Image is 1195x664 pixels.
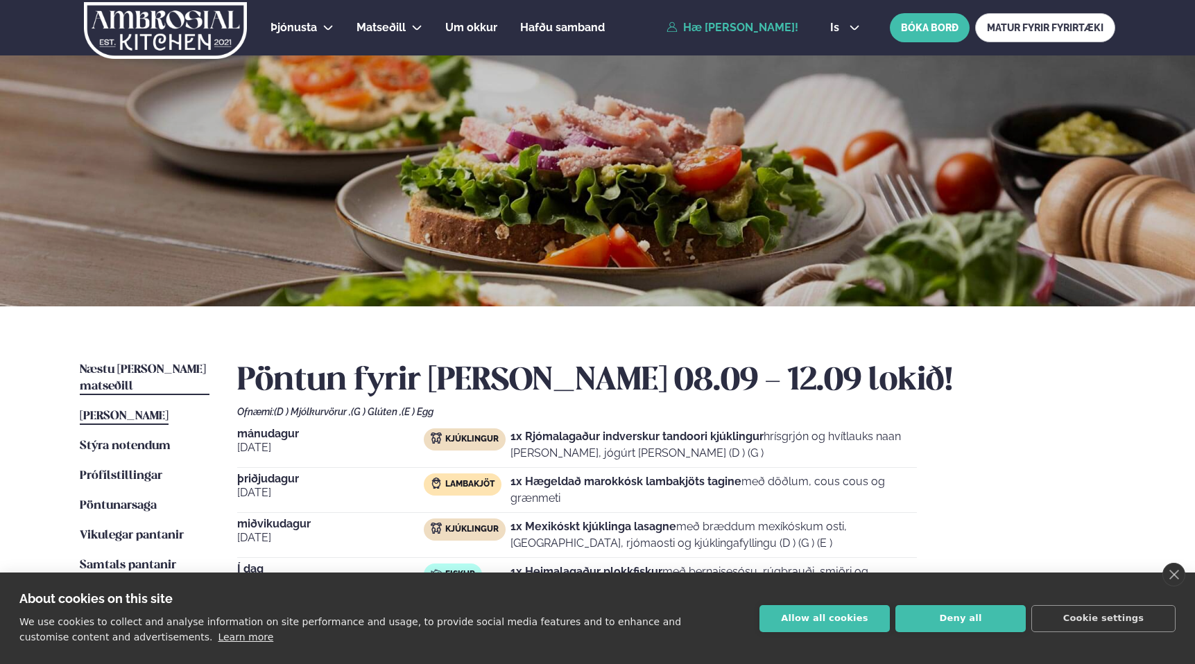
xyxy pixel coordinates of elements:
span: Næstu [PERSON_NAME] matseðill [80,364,206,392]
span: Stýra notendum [80,440,171,452]
a: [PERSON_NAME] [80,408,169,425]
span: [DATE] [237,530,424,546]
span: miðvikudagur [237,518,424,530]
strong: About cookies on this site [19,591,173,606]
p: We use cookies to collect and analyse information on site performance and usage, to provide socia... [19,616,681,643]
span: (D ) Mjólkurvörur , [274,406,351,417]
strong: 1x Heimalagaður plokkfiskur [510,565,662,578]
p: með döðlum, cous cous og grænmeti [510,473,917,507]
span: Prófílstillingar [80,470,162,482]
strong: 1x Rjómalagaður indverskur tandoori kjúklingur [510,430,764,443]
img: logo [83,2,248,59]
span: Fiskur [445,569,475,580]
span: [DATE] [237,484,424,501]
a: Pöntunarsaga [80,498,157,514]
div: Ofnæmi: [237,406,1115,417]
img: chicken.svg [431,433,442,444]
span: [DATE] [237,439,424,456]
button: Cookie settings [1031,605,1176,632]
button: is [819,22,871,33]
span: is [830,22,843,33]
p: hrísgrjón og hvítlauks naan [PERSON_NAME], jógúrt [PERSON_NAME] (D ) (G ) [510,428,917,462]
img: chicken.svg [431,523,442,534]
a: Hæ [PERSON_NAME]! [667,21,798,34]
strong: 1x Hægeldað marokkósk lambakjöts tagine [510,475,741,488]
span: Um okkur [445,21,497,34]
a: MATUR FYRIR FYRIRTÆKI [975,13,1115,42]
a: Næstu [PERSON_NAME] matseðill [80,362,209,395]
span: (E ) Egg [402,406,433,417]
span: Lambakjöt [445,479,495,490]
img: fish.svg [431,568,442,579]
span: Kjúklingur [445,524,499,535]
span: Þjónusta [270,21,317,34]
button: BÓKA BORÐ [890,13,970,42]
button: Deny all [895,605,1026,632]
a: Matseðill [356,19,406,36]
button: Allow all cookies [759,605,890,632]
span: Í dag [237,563,424,575]
a: Prófílstillingar [80,468,162,484]
strong: 1x Mexikóskt kjúklinga lasagne [510,520,676,533]
a: Hafðu samband [520,19,605,36]
h2: Pöntun fyrir [PERSON_NAME] 08.09 - 12.09 lokið! [237,362,1115,401]
img: Lamb.svg [431,478,442,489]
a: Learn more [218,631,273,643]
a: close [1162,563,1185,586]
span: Hafðu samband [520,21,605,34]
span: Kjúklingur [445,434,499,445]
a: Þjónusta [270,19,317,36]
a: Samtals pantanir [80,557,176,574]
span: mánudagur [237,428,424,439]
p: með bernaisesósu, rúgbrauði, smjöri og bræddum osti (D ) (G ) [510,563,917,597]
a: Vikulegar pantanir [80,527,184,544]
span: Matseðill [356,21,406,34]
span: (G ) Glúten , [351,406,402,417]
span: Samtals pantanir [80,559,176,571]
span: þriðjudagur [237,473,424,484]
a: Um okkur [445,19,497,36]
span: [PERSON_NAME] [80,410,169,422]
span: Vikulegar pantanir [80,530,184,541]
span: Pöntunarsaga [80,500,157,512]
p: með bræddum mexíkóskum osti, [GEOGRAPHIC_DATA], rjómaosti og kjúklingafyllingu (D ) (G ) (E ) [510,518,917,552]
a: Stýra notendum [80,438,171,455]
